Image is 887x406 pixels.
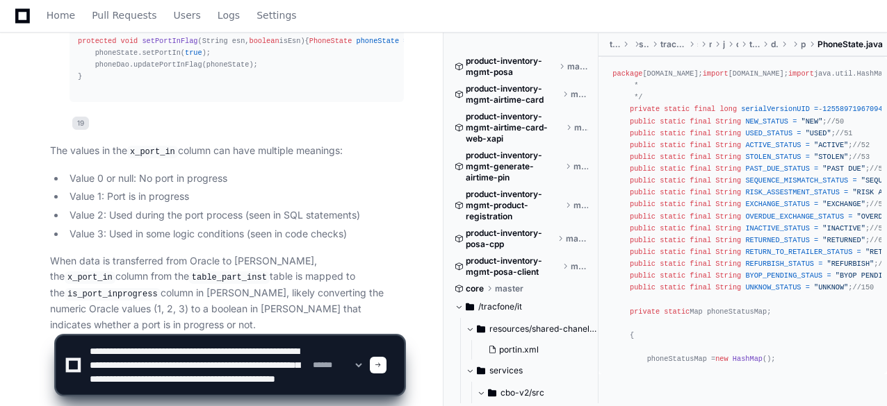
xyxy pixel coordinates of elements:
span: String [715,236,741,244]
span: //50 [827,117,845,126]
span: final [690,153,711,161]
span: //52 [852,141,870,149]
span: "INACTIVE" [822,224,865,232]
span: import [788,69,814,78]
span: String [715,212,741,221]
span: //59 [870,224,887,232]
span: core [466,283,484,294]
span: phone [801,39,806,50]
span: String [715,153,741,161]
span: //57 [870,200,887,208]
span: final [690,236,711,244]
span: boolean [249,37,279,45]
span: public [630,164,656,173]
span: final [690,141,711,149]
p: The values in the column can have multiple meanings: [50,143,404,160]
span: protected [78,37,116,45]
span: = [814,200,818,208]
span: "NEW" [801,117,823,126]
span: (String esn, isEsn) [198,37,305,45]
li: Value 2: Used during the port process (seen in SQL statements) [65,208,404,223]
span: NEW_STATUS [745,117,788,126]
li: Value 3: Used in some logic conditions (seen in code checks) [65,226,404,242]
span: master [573,200,588,211]
span: = [814,236,818,244]
span: true [185,49,202,57]
button: /tracfone/it [455,296,588,318]
span: = [403,37,407,45]
span: String [715,271,741,280]
span: public [630,236,656,244]
span: OVERDUE_EXCHANGE_STATUS [745,212,844,221]
span: String [715,200,741,208]
span: = [814,164,818,173]
div: { phoneDao.getPhoneState(esn); phoneState.setPortIn( ); phoneDao.updatePortInFlag(phoneState); } [78,35,396,83]
span: final [690,260,711,268]
span: static [660,200,685,208]
span: Users [174,11,201,19]
span: "UNKNOW" [814,283,848,291]
span: services [639,39,649,50]
span: product-inventory-mgmt-posa [466,56,556,78]
span: static [660,260,685,268]
span: EXCHANGE_STATUS [745,200,809,208]
span: String [715,283,741,291]
span: String [715,164,741,173]
span: "STOLEN" [814,153,848,161]
span: "RETURNED" [822,236,865,244]
span: master [573,161,588,172]
span: static [664,105,690,113]
span: Settings [257,11,296,19]
span: = [814,224,818,232]
span: Home [47,11,75,19]
span: final [690,283,711,291]
span: STOLEN_STATUS [745,153,801,161]
code: table_part_inst [189,271,270,284]
span: //150 [852,283,874,291]
span: public [630,248,656,256]
span: REFURBISH_STATUS [745,260,814,268]
span: = [797,129,801,137]
li: Value 1: Port is in progress [65,189,404,205]
span: static [660,212,685,221]
span: //64 [870,236,887,244]
span: INACTIVE_STATUS [745,224,809,232]
span: 19 [72,117,89,130]
span: serialVersionUID [741,105,810,113]
span: final [690,224,711,232]
span: "PAST DUE" [822,164,865,173]
span: //53 [852,153,870,161]
span: static [660,271,685,280]
span: public [630,212,656,221]
span: //51 [836,129,853,137]
span: void [121,37,138,45]
span: static [660,236,685,244]
span: "REFURBISH" [827,260,874,268]
span: SEQUENCE_MISMATCH_STATUS [745,176,848,185]
span: = [806,153,810,161]
span: product-inventory-mgmt-posa-client [466,255,560,278]
span: product-inventory-mgmt-product-registration [466,189,562,222]
svg: Directory [466,298,474,315]
span: java [723,39,725,50]
span: package [612,69,642,78]
span: public [630,141,656,149]
span: static [660,129,685,137]
code: x_port_in [127,146,178,158]
span: static [660,224,685,232]
span: master [566,233,588,244]
span: Pull Requests [92,11,156,19]
span: "ACTIVE" [814,141,848,149]
span: UNKNOW_STATUS [745,283,801,291]
span: domain [771,39,779,50]
span: = [857,248,861,256]
span: = [852,176,856,185]
span: = [814,105,818,113]
span: static [660,176,685,185]
span: public [630,188,656,196]
span: main [709,39,713,50]
span: /tracfone/it [478,301,522,312]
span: public [630,153,656,161]
span: String [715,176,741,185]
span: import [703,69,729,78]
